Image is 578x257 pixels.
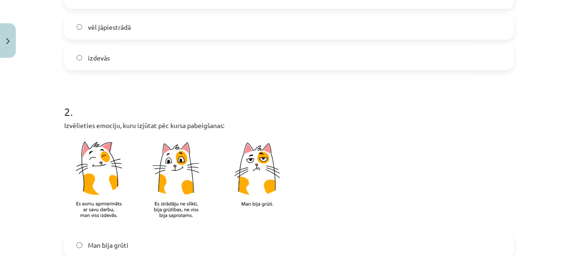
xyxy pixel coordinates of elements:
img: icon-close-lesson-0947bae3869378f0d4975bcd49f059093ad1ed9edebbc8119c70593378902aed.svg [6,38,10,44]
input: Man bija grūti [76,242,82,248]
input: vēl jāpiestrādā [76,24,82,30]
span: izdevās [88,53,110,63]
h1: 2 . [64,89,514,118]
p: Izvēlieties emociju, kuru izjūtat pēc kursa pabeigšanas: [64,121,514,130]
span: vēl jāpiestrādā [88,22,131,32]
span: Man bija grūti [88,240,128,250]
input: izdevās [76,55,82,61]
